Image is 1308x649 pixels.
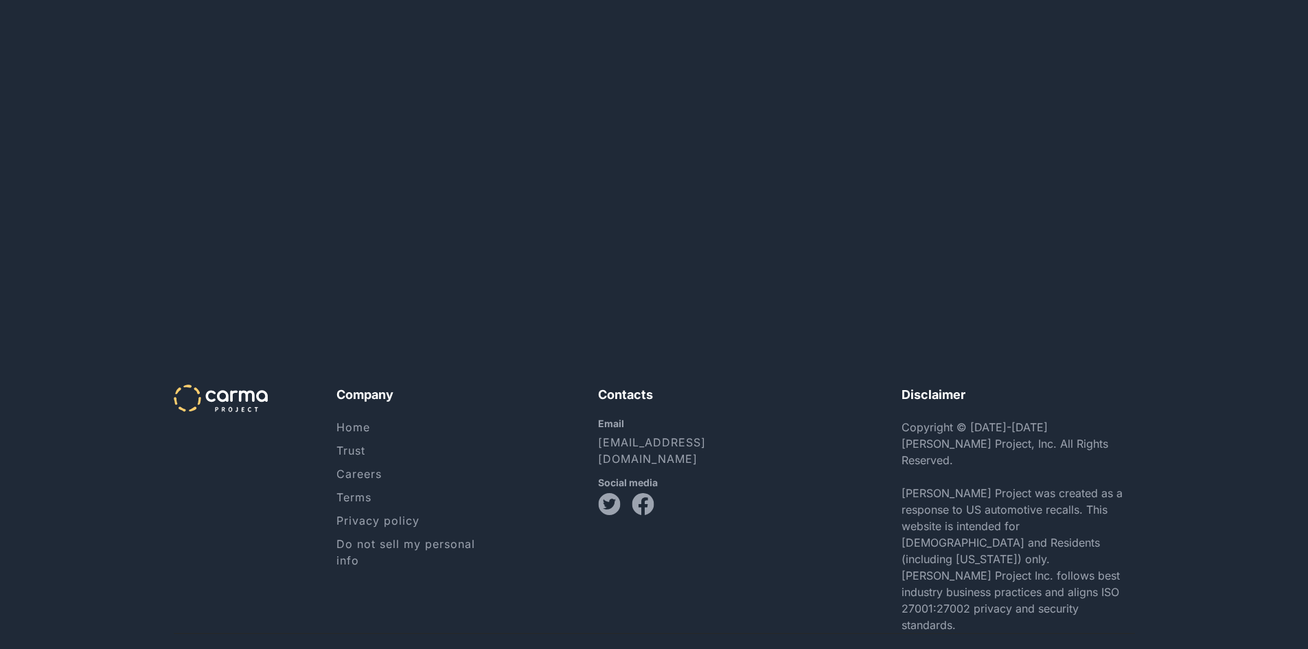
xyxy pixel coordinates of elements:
a: Terms [336,490,371,504]
a: Trust [336,444,365,457]
p: Copyright © [DATE]-[DATE] [PERSON_NAME] Project, Inc. All Rights Reserved. [PERSON_NAME] Project ... [902,419,1135,633]
h5: Contacts [598,385,802,405]
a: Careers [336,467,382,481]
h6: Email [598,419,802,429]
h5: Company [336,385,499,405]
a: [EMAIL_ADDRESS][DOMAIN_NAME] [598,435,706,466]
a: Home [336,420,370,434]
h5: Disclaimer [902,385,1135,405]
a: Privacy policy [336,514,420,527]
h5: Social media [598,478,802,488]
a: Do not sell my personal info [336,537,475,567]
